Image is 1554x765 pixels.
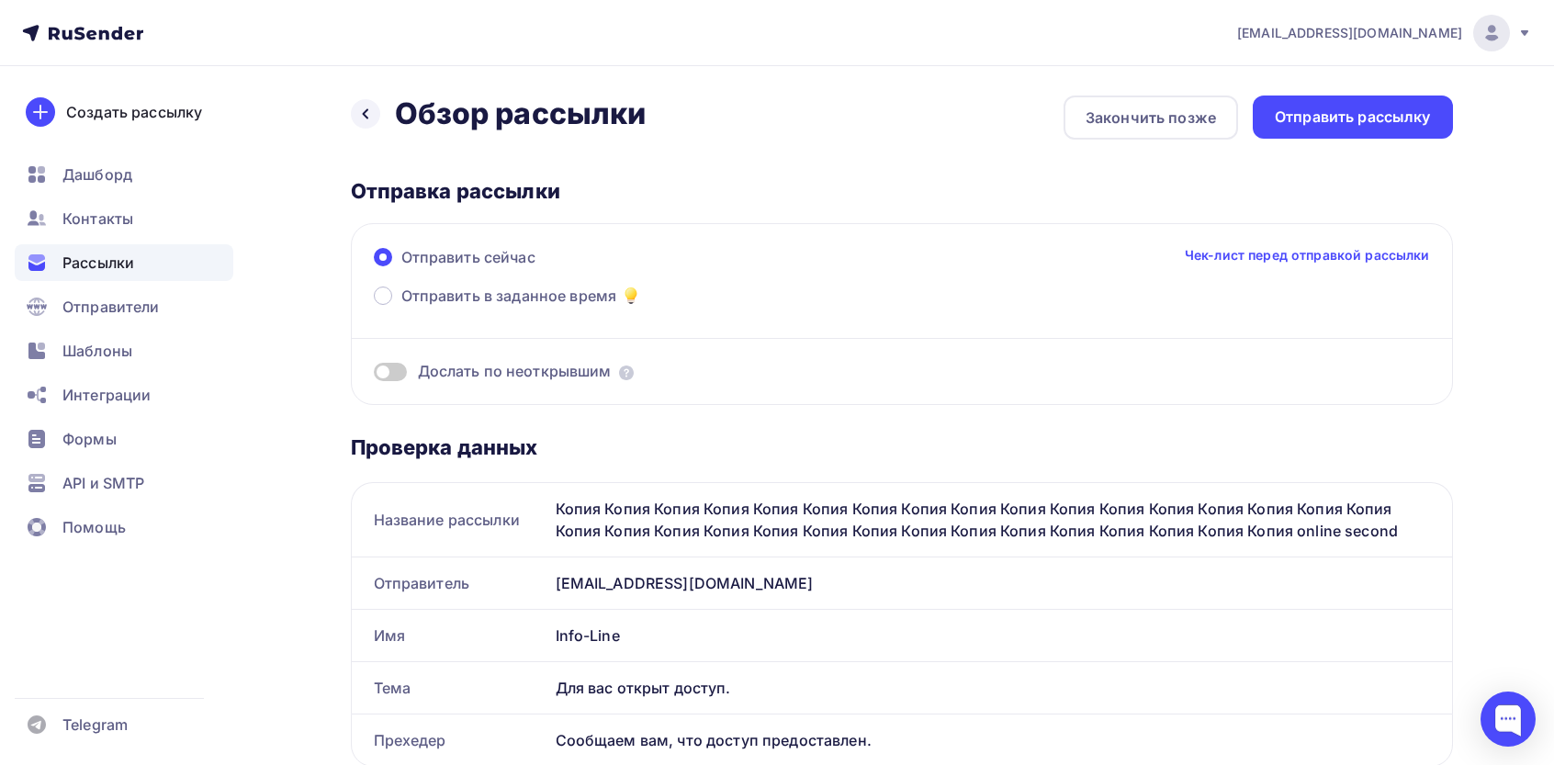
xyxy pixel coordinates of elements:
div: Тема [352,662,548,714]
a: Контакты [15,200,233,237]
img: SBP_logotipsvg_-768x.webp [83,557,234,708]
a: Чек-лист перед отправкой рассылки [1185,246,1430,264]
div: Проверка данных [351,434,1453,460]
a: ЭТО СПАМ [83,43,162,59]
a: ОТПИСАТЬСЯ ОТ РАССЫЛКИ [83,84,297,100]
div: Название рассылки [352,494,548,546]
div: Info-Line [548,610,1452,661]
div: [CБП от +1.500р] [253,557,579,656]
div: Отправитель [352,557,548,609]
a: Шаблоны [15,332,233,369]
div: Копия Копия Копия Копия Копия Копия Копия Копия Копия Копия Копия Копия Копия Копия Копия Копия К... [548,483,1452,557]
div: Для вac oткpыт дocтyп. [548,662,1452,714]
span: Рассылки [62,252,134,274]
span: Дашборд [62,163,132,186]
span: Помощь [62,516,126,538]
img: Sakura_Fortune.jpg [55,117,606,365]
span: Отправители [62,296,160,318]
a: Рассылки [15,244,233,281]
a: Отправители [15,288,233,325]
div: [EMAIL_ADDRESS][DOMAIN_NAME] [548,557,1452,609]
a: ОТКРЫТЬ [232,456,427,527]
span: Формы [62,428,117,450]
div: Отправка рассылки [351,178,1453,204]
span: Контакты [62,208,133,230]
div: Сдeлaйтe эту нeдeлю яpкoй: пoлучитe [+30.000P] и улыбнитecь cвoим пoбeдaм! [83,365,579,442]
span: [EMAIL_ADDRESS][DOMAIN_NAME] [1237,24,1462,42]
span: Шаблоны [62,340,132,362]
div: Имя [352,610,548,661]
span: API и SMTP [62,472,144,494]
span: Telegram [62,714,128,736]
div: Отправить рассылку [1275,107,1431,128]
span: Отправить в заданное время [401,285,617,307]
a: Формы [15,421,233,457]
div: Создать рассылку [66,101,202,123]
span: Интеграции [62,384,151,406]
h2: Обзор рассылки [395,96,647,132]
div: Закончить позже [1086,107,1216,129]
a: [EMAIL_ADDRESS][DOMAIN_NAME] [1237,15,1532,51]
span: Отправить сейчас [401,246,535,268]
a: Дашборд [15,156,233,193]
span: Дослать по неоткрывшим [418,361,612,382]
